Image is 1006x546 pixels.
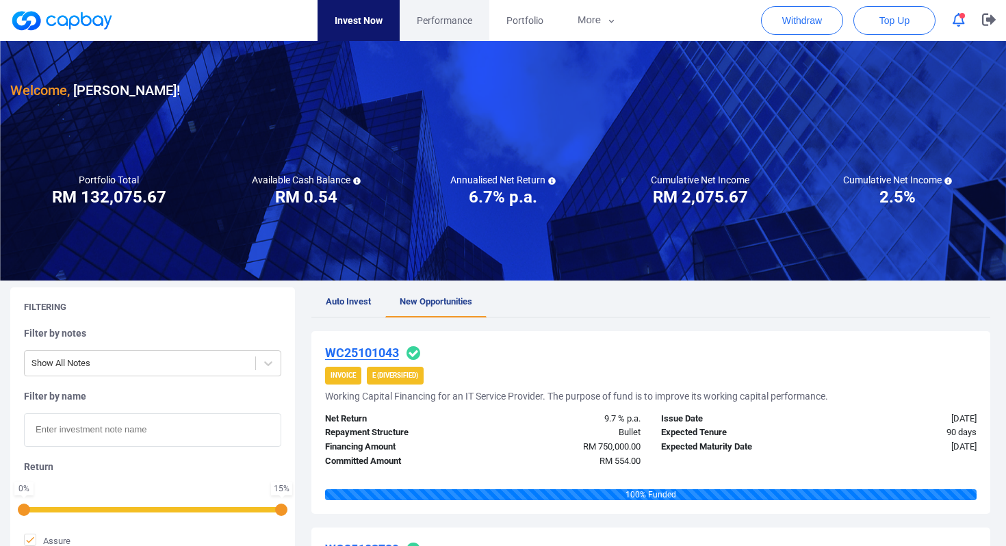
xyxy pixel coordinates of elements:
[483,426,652,440] div: Bullet
[599,456,641,466] span: RM 554.00
[583,441,641,452] span: RM 750,000.00
[879,186,916,208] h3: 2.5%
[331,372,356,379] strong: Invoice
[252,174,361,186] h5: Available Cash Balance
[372,372,418,379] strong: E (Diversified)
[853,6,936,35] button: Top Up
[315,454,483,469] div: Committed Amount
[469,186,537,208] h3: 6.7% p.a.
[17,484,31,493] div: 0 %
[325,346,399,360] u: WC25101043
[653,186,748,208] h3: RM 2,075.67
[325,489,977,500] div: 100 % Funded
[879,14,910,27] span: Top Up
[483,412,652,426] div: 9.7 % p.a.
[24,327,281,339] h5: Filter by notes
[761,6,843,35] button: Withdraw
[651,174,749,186] h5: Cumulative Net Income
[450,174,556,186] h5: Annualised Net Return
[24,413,281,447] input: Enter investment note name
[325,390,828,402] h5: Working Capital Financing for an IT Service Provider. The purpose of fund is to improve its worki...
[400,296,472,307] span: New Opportunities
[819,426,988,440] div: 90 days
[326,296,371,307] span: Auto Invest
[315,412,483,426] div: Net Return
[843,174,952,186] h5: Cumulative Net Income
[24,301,66,313] h5: Filtering
[274,484,289,493] div: 15 %
[651,426,819,440] div: Expected Tenure
[819,440,988,454] div: [DATE]
[506,13,543,28] span: Portfolio
[10,82,70,99] span: Welcome,
[819,412,988,426] div: [DATE]
[10,79,180,101] h3: [PERSON_NAME] !
[651,440,819,454] div: Expected Maturity Date
[417,13,472,28] span: Performance
[651,412,819,426] div: Issue Date
[24,460,281,473] h5: Return
[24,390,281,402] h5: Filter by name
[79,174,139,186] h5: Portfolio Total
[315,426,483,440] div: Repayment Structure
[275,186,337,208] h3: RM 0.54
[315,440,483,454] div: Financing Amount
[52,186,166,208] h3: RM 132,075.67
